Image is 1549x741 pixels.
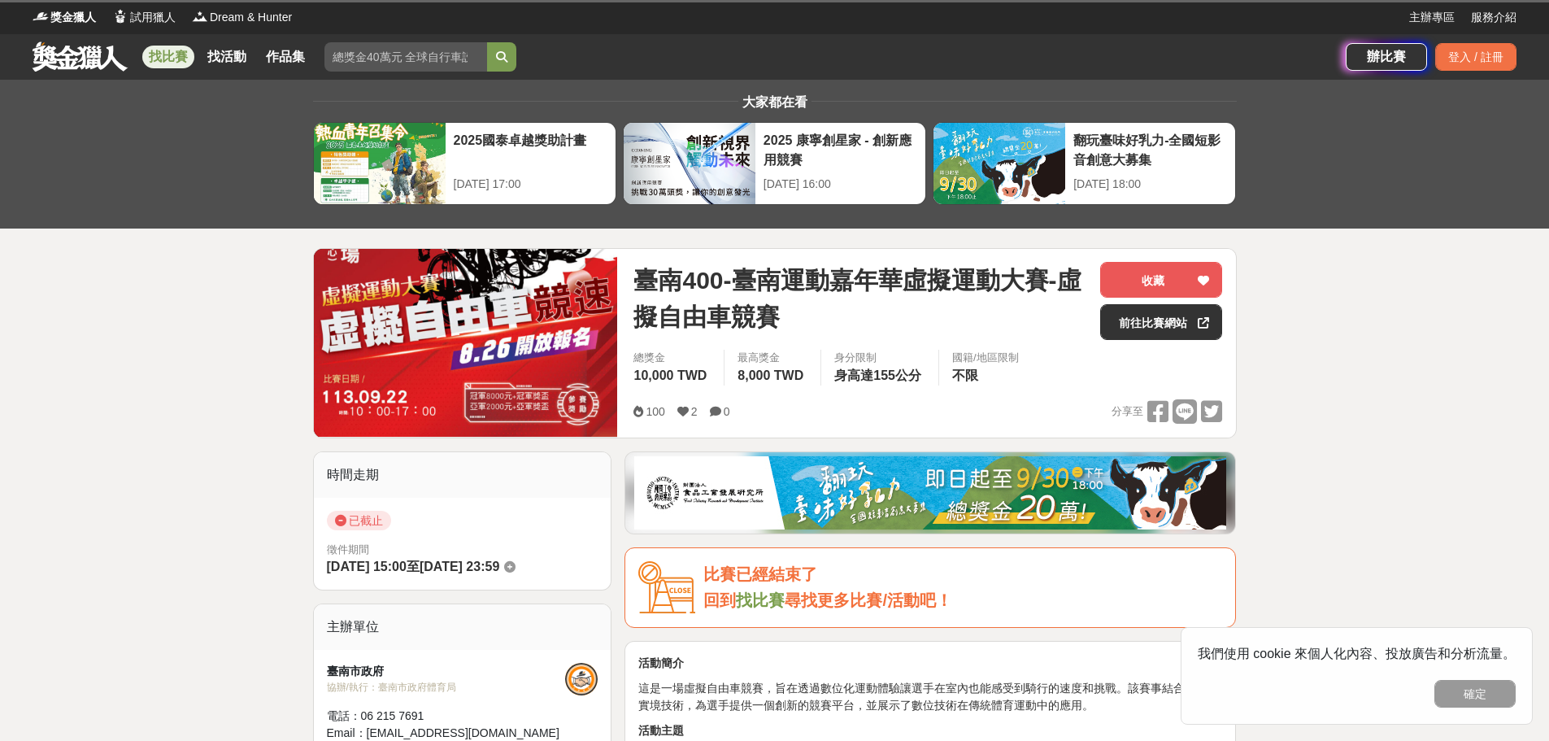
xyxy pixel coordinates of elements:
[327,680,566,695] div: 協辦/執行： 臺南市政府體育局
[703,591,736,609] span: 回到
[1100,262,1222,298] button: 收藏
[314,452,611,498] div: 時間走期
[638,561,695,614] img: Icon
[834,368,921,382] span: 身高達155公分
[1471,9,1516,26] a: 服務介紹
[834,350,925,366] div: 身分限制
[324,42,487,72] input: 總獎金40萬元 全球自行車設計比賽
[33,9,96,26] a: Logo獎金獵人
[33,8,49,24] img: Logo
[952,368,978,382] span: 不限
[764,176,917,193] div: [DATE] 16:00
[314,249,618,437] img: Cover Image
[130,9,176,26] span: 試用獵人
[738,350,807,366] span: 最高獎金
[313,122,616,205] a: 2025國泰卓越獎助計畫[DATE] 17:00
[1198,647,1516,660] span: 我們使用 cookie 來個人化內容、投放廣告和分析流量。
[634,456,1226,530] img: 1c81a89c-c1b3-4fd6-9c6e-7d29d79abef5.jpg
[142,46,194,68] a: 找比賽
[633,350,711,366] span: 總獎金
[646,405,664,418] span: 100
[1112,399,1143,424] span: 分享至
[785,591,952,609] span: 尋找更多比賽/活動吧！
[327,663,566,680] div: 臺南市政府
[420,560,499,573] span: [DATE] 23:59
[314,604,611,650] div: 主辦單位
[327,511,391,530] span: 已截止
[192,9,292,26] a: LogoDream & Hunter
[327,708,566,725] div: 電話： 06 215 7691
[1073,176,1227,193] div: [DATE] 18:00
[633,262,1087,335] span: 臺南400-臺南運動嘉年華虛擬運動大賽-虛擬自由車競賽
[623,122,926,205] a: 2025 康寧創星家 - 創新應用競賽[DATE] 16:00
[638,724,684,737] strong: 活動主題
[1435,43,1516,71] div: 登入 / 註冊
[952,350,1019,366] div: 國籍/地區限制
[192,8,208,24] img: Logo
[933,122,1236,205] a: 翻玩臺味好乳力-全國短影音創意大募集[DATE] 18:00
[407,560,420,573] span: 至
[738,95,811,109] span: 大家都在看
[1100,304,1222,340] a: 前往比賽網站
[327,543,369,556] span: 徵件期間
[454,131,607,168] div: 2025國泰卓越獎助計畫
[638,680,1222,714] p: 這是一場虛擬自由車競賽，旨在透過數位化運動體驗讓選手在室內也能感受到騎行的速度和挑戰。該賽事結合了虛擬實境技術，為選手提供一個創新的競賽平台，並展示了數位技術在傳統體育運動中的應用。
[638,656,684,669] strong: 活動簡介
[112,8,128,24] img: Logo
[736,591,785,609] a: 找比賽
[1409,9,1455,26] a: 主辦專區
[738,368,803,382] span: 8,000 TWD
[259,46,311,68] a: 作品集
[327,560,407,573] span: [DATE] 15:00
[50,9,96,26] span: 獎金獵人
[201,46,253,68] a: 找活動
[1434,680,1516,708] button: 確定
[1073,131,1227,168] div: 翻玩臺味好乳力-全國短影音創意大募集
[1346,43,1427,71] a: 辦比賽
[454,176,607,193] div: [DATE] 17:00
[112,9,176,26] a: Logo試用獵人
[764,131,917,168] div: 2025 康寧創星家 - 創新應用競賽
[210,9,292,26] span: Dream & Hunter
[633,368,707,382] span: 10,000 TWD
[703,561,1222,588] div: 比賽已經結束了
[691,405,698,418] span: 2
[724,405,730,418] span: 0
